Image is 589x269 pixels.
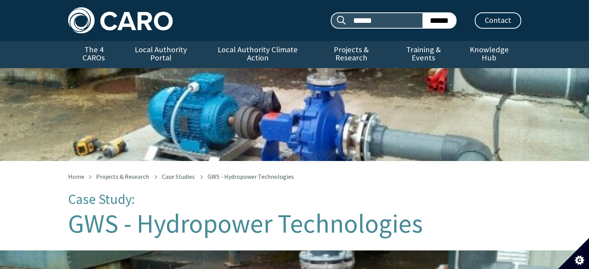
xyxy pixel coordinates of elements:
[162,173,195,180] a: Case Studies
[457,41,521,68] a: Knowledge Hub
[208,173,294,180] span: GWS - Hydropower Technologies
[68,41,120,68] a: The 4 CAROs
[68,209,521,238] h1: GWS - Hydropower Technologies
[203,41,313,68] a: Local Authority Climate Action
[558,238,589,269] button: Set cookie preferences
[68,7,173,33] img: Caro logo
[390,41,457,68] a: Training & Events
[96,173,149,180] a: Projects & Research
[68,173,84,180] a: Home
[120,41,203,68] a: Local Authority Portal
[475,12,521,29] a: Contact
[313,41,390,68] a: Projects & Research
[68,192,521,207] p: Case Study:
